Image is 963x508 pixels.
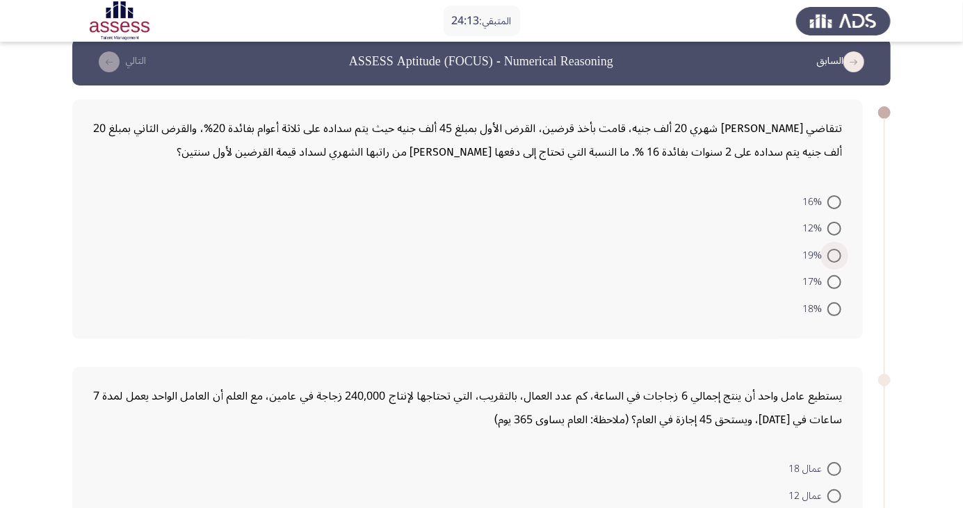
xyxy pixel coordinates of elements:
[93,117,842,164] div: تتقاضي [PERSON_NAME] شهري 20 ألف جنيه، قامت بأخذ قرضين، القرض الأول بمبلغ 45 ألف جنيه حيث يتم سدا...
[796,1,891,40] img: Assess Talent Management logo
[788,488,827,505] span: عمال 12
[72,1,167,40] img: Assessment logo of ASSESS Focus 4 Module Assessment
[802,194,827,211] span: 16%
[802,247,827,264] span: 19%
[349,53,613,70] h3: ASSESS Aptitude (FOCUS) - Numerical Reasoning
[802,220,827,237] span: 12%
[452,9,480,33] span: 24:13
[93,384,842,432] div: يستطيع عامل واحد أن ينتج إجمالي 6 زجاجات في الساعة، كم عدد العمال، بالتقريب، التي تحتاجها لإنتاج ...
[788,461,827,477] span: عمال 18
[452,13,512,30] p: المتبقي:
[89,51,150,73] button: load next page
[812,51,874,73] button: load previous page
[802,274,827,290] span: 17%
[802,301,827,318] span: 18%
